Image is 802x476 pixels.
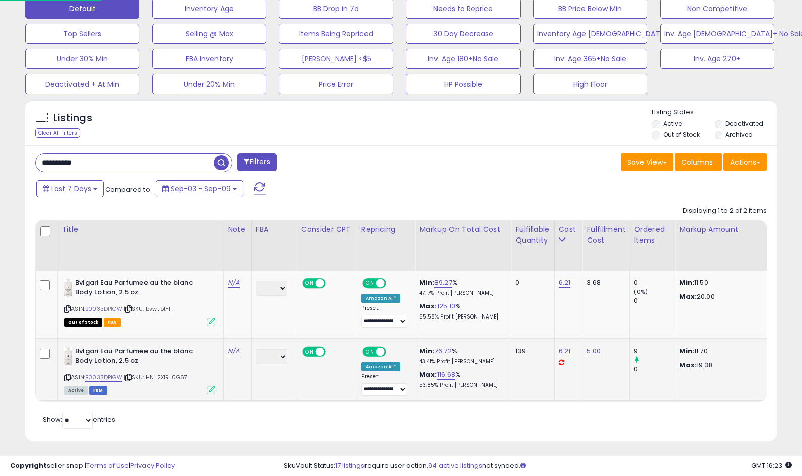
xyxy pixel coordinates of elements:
a: Terms of Use [86,461,129,470]
span: ON [303,348,316,356]
span: 2025-09-17 16:23 GMT [751,461,792,470]
a: B0033DPIGW [85,373,122,382]
div: Preset: [361,373,408,396]
button: Inv. Age 180+No Sale [406,49,520,69]
strong: Min: [679,278,694,287]
button: Inv. Age 270+ [660,49,774,69]
button: Actions [723,153,767,171]
span: Last 7 Days [51,184,91,194]
p: 11.50 [679,278,763,287]
button: Under 20% Min [152,74,266,94]
span: Sep-03 - Sep-09 [171,184,231,194]
div: Amazon AI * [361,362,401,371]
a: 6.21 [559,346,571,356]
div: 0 [634,296,675,305]
p: 55.58% Profit [PERSON_NAME] [419,313,503,321]
button: Items Being Repriced [279,24,393,44]
div: 0 [634,365,675,374]
b: Min: [419,346,434,356]
span: Columns [681,157,713,167]
th: The percentage added to the cost of goods (COGS) that forms the calculator for Min & Max prices. [415,220,511,271]
div: 139 [515,347,546,356]
strong: Min: [679,346,694,356]
strong: Copyright [10,461,47,470]
div: Repricing [361,224,411,235]
div: Consider CPT [301,224,353,235]
label: Out of Stock [663,130,700,139]
img: 31R8gM2CndL._SL40_.jpg [64,347,72,367]
h5: Listings [53,111,92,125]
div: ASIN: [64,278,215,325]
a: 5.00 [587,346,601,356]
small: (0%) [634,288,648,296]
span: OFF [385,348,401,356]
p: 19.38 [679,361,763,370]
button: Inv. Age [DEMOGRAPHIC_DATA]+ No Sale [660,24,774,44]
div: % [419,302,503,321]
a: 17 listings [335,461,364,470]
div: seller snap | | [10,461,175,471]
button: Inventory Age [DEMOGRAPHIC_DATA]+ [533,24,647,44]
div: Title [62,224,219,235]
div: Note [228,224,247,235]
b: Min: [419,278,434,287]
button: Last 7 Days [36,180,104,197]
span: OFF [324,279,340,288]
button: Save View [621,153,673,171]
div: 0 [634,278,675,287]
span: ON [363,348,376,356]
img: 31R8gM2CndL._SL40_.jpg [64,278,72,298]
div: ASIN: [64,347,215,393]
button: Filters [237,153,276,171]
button: HP Possible [406,74,520,94]
span: OFF [385,279,401,288]
span: | SKU: HN-2X1R-0G67 [124,373,187,381]
a: B0033DPIGW [85,305,122,313]
button: High Floor [533,74,647,94]
span: Compared to: [105,185,152,194]
button: 30 Day Decrease [406,24,520,44]
p: 47.17% Profit [PERSON_NAME] [419,290,503,297]
b: Max: [419,301,437,311]
button: FBA Inventory [152,49,266,69]
a: N/A [228,278,240,288]
button: Deactivated + At Min [25,74,139,94]
label: Active [663,119,682,128]
span: All listings currently available for purchase on Amazon [64,386,88,395]
div: Amazon AI * [361,294,401,303]
span: FBM [89,386,107,395]
button: Under 30% Min [25,49,139,69]
b: Max: [419,370,437,379]
b: Bvlgari Eau Parfumee au the blanc Body Lotion, 2.5 oz [75,278,197,299]
div: Displaying 1 to 2 of 2 items [683,206,767,216]
button: Price Error [279,74,393,94]
div: Cost [559,224,578,235]
div: Fulfillable Quantity [515,224,550,246]
a: 89.27 [434,278,452,288]
a: 94 active listings [428,461,482,470]
button: Columns [675,153,722,171]
span: ON [303,279,316,288]
span: FBA [104,318,121,327]
a: 125.10 [437,301,455,311]
strong: Max: [679,292,697,301]
button: [PERSON_NAME] <$5 [279,49,393,69]
div: % [419,370,503,389]
a: 116.68 [437,370,455,380]
div: 3.68 [587,278,622,287]
div: % [419,347,503,365]
div: Ordered Items [634,224,671,246]
div: SkuVault Status: require user action, not synced. [284,461,792,471]
span: OFF [324,348,340,356]
div: Fulfillment Cost [587,224,625,246]
th: CSV column name: cust_attr_1_FBA [251,220,297,271]
div: Markup Amount [679,224,766,235]
span: | SKU: bvwtlot-1 [124,305,171,313]
button: Top Sellers [25,24,139,44]
div: Clear All Filters [35,128,80,138]
button: Inv. Age 365+No Sale [533,49,647,69]
p: 20.00 [679,292,763,301]
p: Listing States: [652,108,777,117]
strong: Max: [679,360,697,370]
label: Deactivated [725,119,763,128]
